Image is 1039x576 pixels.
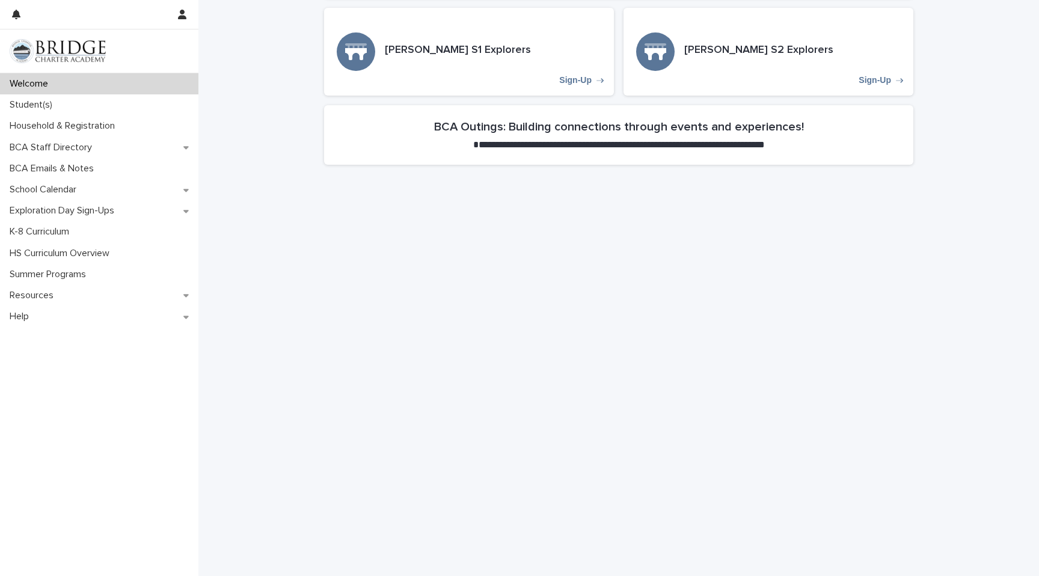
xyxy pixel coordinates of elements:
p: Exploration Day Sign-Ups [5,205,124,216]
h3: [PERSON_NAME] S1 Explorers [385,44,531,57]
a: Sign-Up [324,8,614,96]
p: Help [5,311,38,322]
p: BCA Emails & Notes [5,163,103,174]
p: K-8 Curriculum [5,226,79,237]
p: Resources [5,290,63,301]
h3: [PERSON_NAME] S2 Explorers [684,44,833,57]
h2: BCA Outings: Building connections through events and experiences! [434,120,804,134]
p: School Calendar [5,184,86,195]
p: Summer Programs [5,269,96,280]
img: V1C1m3IdTEidaUdm9Hs0 [10,39,106,63]
p: Student(s) [5,99,62,111]
p: Welcome [5,78,58,90]
p: Household & Registration [5,120,124,132]
a: Sign-Up [624,8,913,96]
p: HS Curriculum Overview [5,248,119,259]
p: Sign-Up [559,75,592,85]
p: BCA Staff Directory [5,142,102,153]
p: Sign-Up [859,75,891,85]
